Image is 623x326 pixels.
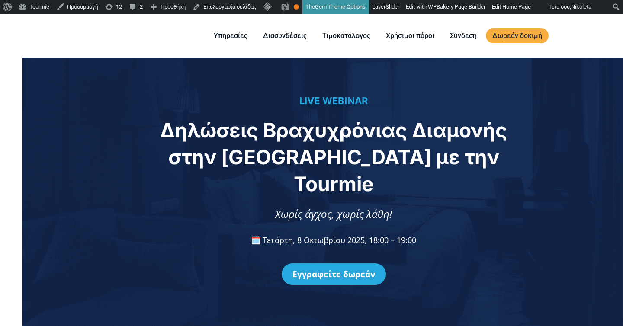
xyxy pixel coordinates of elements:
[316,30,377,41] a: Τιμοκατάλογος
[282,263,386,285] a: Εγγραφείτε δωρεάν
[207,30,254,41] a: Υπηρεσίες
[443,30,483,41] a: Σύνδεση
[379,30,441,41] a: Χρήσιμοι πόροι
[294,4,299,10] div: OK
[571,3,591,10] span: Nikoleta
[275,207,392,221] span: Χωρίς άγχος, χωρίς λάθη!
[251,235,416,245] span: 🗓️ Τετάρτη, 8 Οκτωβρίου 2025, 18:00 – 19:00
[257,30,313,41] a: Διασυνδέσεις
[299,95,368,106] span: LIVE WEBINAR
[160,118,507,196] span: Δηλώσεις Βραχυχρόνιας Διαμονής στην [GEOGRAPHIC_DATA] με την Tourmie
[486,28,549,43] a: Δωρεάν δοκιμή
[551,30,572,41] a: Αλλαγή σε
